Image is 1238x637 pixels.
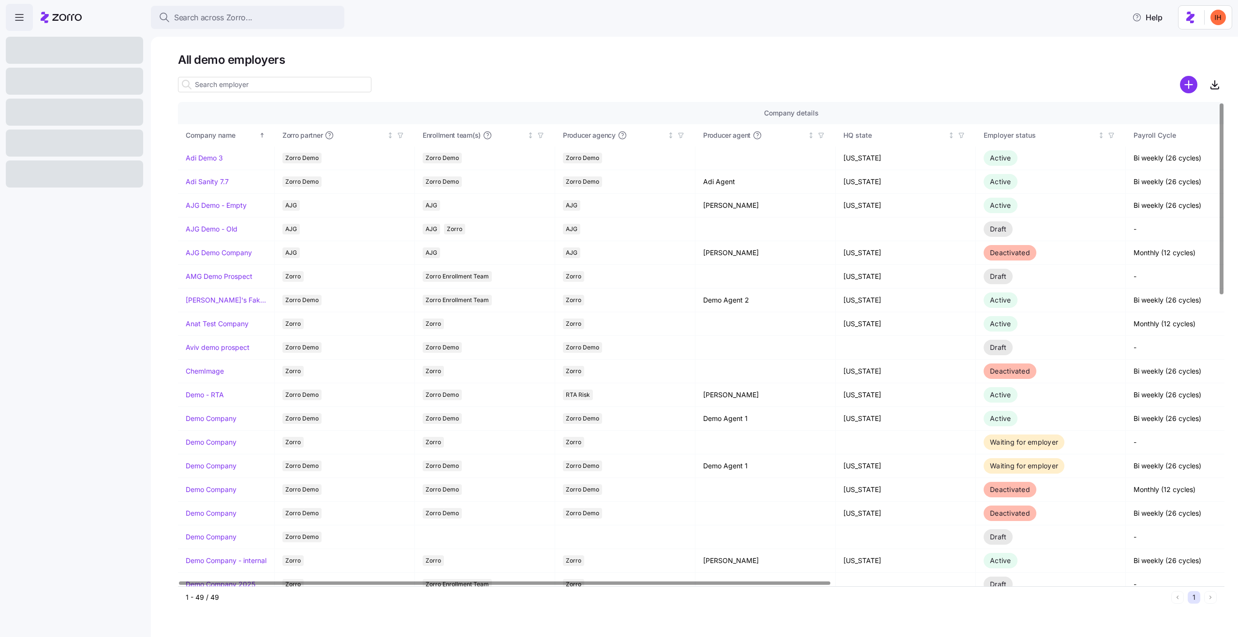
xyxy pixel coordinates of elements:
[695,241,836,265] td: [PERSON_NAME]
[990,248,1030,257] span: Deactivated
[285,247,297,258] span: AJG
[1124,8,1170,27] button: Help
[836,407,976,431] td: [US_STATE]
[990,414,1011,422] span: Active
[186,556,266,565] a: Demo Company - internal
[285,271,301,282] span: Zorro
[285,579,301,590] span: Zorro
[836,194,976,217] td: [US_STATE]
[426,247,437,258] span: AJG
[285,508,319,519] span: Zorro Demo
[1132,12,1163,23] span: Help
[186,414,236,423] a: Demo Company
[426,224,437,234] span: AJG
[836,360,976,383] td: [US_STATE]
[695,289,836,312] td: Demo Agent 2
[426,413,459,424] span: Zorro Demo
[186,319,249,329] a: Anat Test Company
[1171,591,1184,604] button: Previous page
[990,154,1011,162] span: Active
[695,407,836,431] td: Demo Agent 1
[285,366,301,376] span: Zorro
[990,201,1011,209] span: Active
[426,508,459,519] span: Zorro Demo
[186,177,229,187] a: Adi Sanity 7.7
[527,132,534,139] div: Not sorted
[695,454,836,478] td: Demo Agent 1
[566,461,599,471] span: Zorro Demo
[695,549,836,573] td: [PERSON_NAME]
[1180,76,1197,93] svg: add icon
[836,241,976,265] td: [US_STATE]
[695,124,836,146] th: Producer agentNot sorted
[186,295,266,305] a: [PERSON_NAME]'s Fake Company
[285,532,319,542] span: Zorro Demo
[415,124,555,146] th: Enrollment team(s)Not sorted
[566,508,599,519] span: Zorro Demo
[1098,132,1105,139] div: Not sorted
[566,271,581,282] span: Zorro
[667,132,674,139] div: Not sorted
[426,153,459,163] span: Zorro Demo
[285,555,301,566] span: Zorro
[1188,591,1200,604] button: 1
[695,383,836,407] td: [PERSON_NAME]
[387,132,394,139] div: Not sorted
[566,176,599,187] span: Zorro Demo
[990,485,1030,493] span: Deactivated
[178,77,371,92] input: Search employer
[984,130,1096,141] div: Employer status
[186,272,252,281] a: AMG Demo Prospect
[990,296,1011,304] span: Active
[836,170,976,194] td: [US_STATE]
[990,225,1006,233] span: Draft
[566,555,581,566] span: Zorro
[285,200,297,211] span: AJG
[426,200,437,211] span: AJG
[990,533,1006,541] span: Draft
[285,224,297,234] span: AJG
[174,12,252,24] span: Search across Zorro...
[566,484,599,495] span: Zorro Demo
[976,124,1126,146] th: Employer statusNot sorted
[990,462,1058,470] span: Waiting for employer
[423,130,481,140] span: Enrollment team(s)
[566,153,599,163] span: Zorro Demo
[566,437,581,448] span: Zorro
[186,485,236,494] a: Demo Company
[695,194,836,217] td: [PERSON_NAME]
[836,454,976,478] td: [US_STATE]
[259,132,265,139] div: Sorted ascending
[566,295,581,305] span: Zorro
[186,579,255,589] a: Demo Company 2025
[282,130,323,140] span: Zorro partner
[836,383,976,407] td: [US_STATE]
[285,461,319,471] span: Zorro Demo
[836,146,976,170] td: [US_STATE]
[285,318,301,329] span: Zorro
[695,170,836,194] td: Adi Agent
[426,295,489,305] span: Zorro Enrollment Team
[566,224,577,234] span: AJG
[186,461,236,471] a: Demo Company
[1204,591,1217,604] button: Next page
[186,593,1167,602] div: 1 - 49 / 49
[186,437,236,447] a: Demo Company
[566,200,577,211] span: AJG
[186,201,247,210] a: AJG Demo - Empty
[186,153,223,163] a: Adi Demo 3
[566,390,590,400] span: RTA Risk
[426,390,459,400] span: Zorro Demo
[178,52,1224,67] h1: All demo employers
[1134,130,1236,141] div: Payroll Cycle
[836,549,976,573] td: [US_STATE]
[990,319,1011,328] span: Active
[186,224,237,234] a: AJG Demo - Old
[836,312,976,336] td: [US_STATE]
[186,390,224,400] a: Demo - RTA
[990,509,1030,517] span: Deactivated
[426,579,489,590] span: Zorro Enrollment Team
[1210,10,1226,25] img: f3711480c2c985a33e19d88a07d4c111
[275,124,415,146] th: Zorro partnerNot sorted
[426,342,459,353] span: Zorro Demo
